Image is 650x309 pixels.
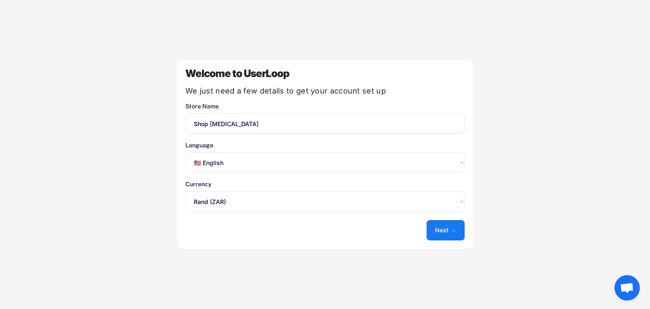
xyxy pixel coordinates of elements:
button: Next → [427,220,465,240]
div: Currency [185,181,465,187]
div: Open chat [614,275,640,301]
div: Welcome to UserLoop [185,69,465,79]
div: Language [185,142,465,148]
div: Store Name [185,103,465,109]
input: You store's name [185,113,465,134]
div: We just need a few details to get your account set up [185,87,465,95]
